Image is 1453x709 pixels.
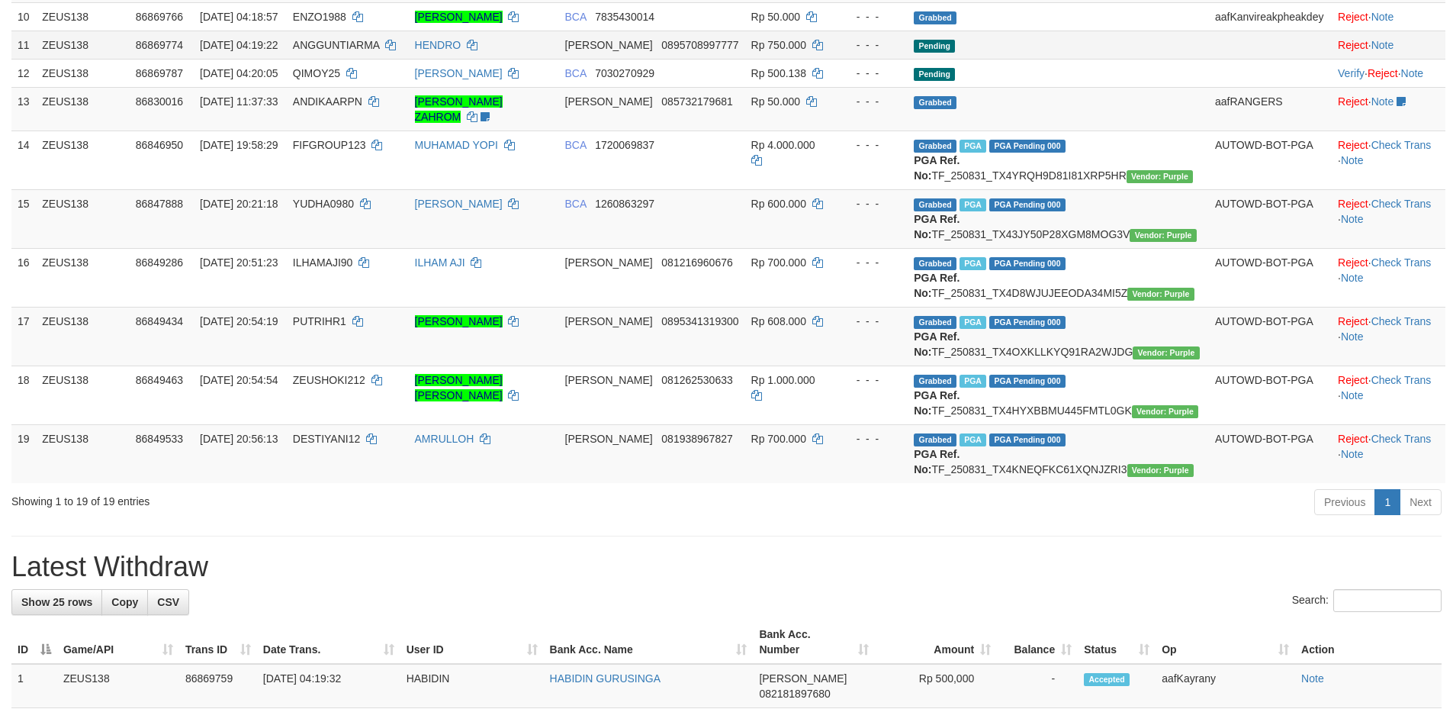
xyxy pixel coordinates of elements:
[1401,67,1424,79] a: Note
[1209,87,1332,131] td: aafRANGERS
[57,620,179,664] th: Game/API: activate to sort column ascending
[1130,229,1196,242] span: Vendor URL: https://trx4.1velocity.biz
[11,366,36,424] td: 18
[11,31,36,59] td: 11
[293,433,360,445] span: DESTIYANI12
[565,67,587,79] span: BCA
[661,374,732,386] span: Copy 081262530633 to clipboard
[1332,248,1445,307] td: · ·
[1371,433,1432,445] a: Check Trans
[36,248,130,307] td: ZEUS138
[147,589,189,615] a: CSV
[908,131,1209,189] td: TF_250831_TX4YRQH9D81I81XRP5HR
[293,315,346,327] span: PUTRIHR1
[914,40,955,53] span: Pending
[908,424,1209,483] td: TF_250831_TX4KNEQFKC61XQNJZRI3
[1209,189,1332,248] td: AUTOWD-BOT-PGA
[1332,59,1445,87] td: · ·
[753,620,875,664] th: Bank Acc. Number: activate to sort column ascending
[36,31,130,59] td: ZEUS138
[415,67,503,79] a: [PERSON_NAME]
[843,137,902,153] div: - - -
[1338,95,1368,108] a: Reject
[1127,464,1194,477] span: Vendor URL: https://trx4.1velocity.biz
[1338,11,1368,23] a: Reject
[544,620,754,664] th: Bank Acc. Name: activate to sort column ascending
[36,2,130,31] td: ZEUS138
[136,315,183,327] span: 86849434
[200,256,278,269] span: [DATE] 20:51:23
[415,95,503,123] a: [PERSON_NAME] ZAHROM
[843,9,902,24] div: - - -
[293,256,353,269] span: ILHAMAJI90
[157,596,179,608] span: CSV
[914,140,956,153] span: Grabbed
[1314,489,1375,515] a: Previous
[1295,620,1442,664] th: Action
[136,95,183,108] span: 86830016
[1338,139,1368,151] a: Reject
[843,255,902,270] div: - - -
[997,664,1078,708] td: -
[1371,11,1394,23] a: Note
[1292,589,1442,612] label: Search:
[989,433,1066,446] span: PGA Pending
[595,11,654,23] span: Copy 7835430014 to clipboard
[751,315,806,327] span: Rp 608.000
[36,189,130,248] td: ZEUS138
[914,96,956,109] span: Grabbed
[1338,39,1368,51] a: Reject
[179,620,257,664] th: Trans ID: activate to sort column ascending
[1332,307,1445,366] td: · ·
[415,198,503,210] a: [PERSON_NAME]
[415,11,503,23] a: [PERSON_NAME]
[293,95,362,108] span: ANDIKAARPN
[36,366,130,424] td: ZEUS138
[751,95,801,108] span: Rp 50.000
[1333,589,1442,612] input: Search:
[914,213,960,240] b: PGA Ref. No:
[11,620,57,664] th: ID: activate to sort column descending
[136,11,183,23] span: 86869766
[914,389,960,417] b: PGA Ref. No:
[415,433,474,445] a: AMRULLOH
[11,307,36,366] td: 17
[565,95,653,108] span: [PERSON_NAME]
[914,257,956,270] span: Grabbed
[293,11,346,23] span: ENZO1988
[960,433,986,446] span: Marked by aafRornrotha
[1371,39,1394,51] a: Note
[200,67,278,79] span: [DATE] 04:20:05
[914,375,956,388] span: Grabbed
[565,256,653,269] span: [PERSON_NAME]
[415,374,503,401] a: [PERSON_NAME] [PERSON_NAME]
[200,315,278,327] span: [DATE] 20:54:19
[550,672,661,685] a: HABIDIN GURUSINGA
[661,39,738,51] span: Copy 0895708997777 to clipboard
[1371,374,1432,386] a: Check Trans
[1341,272,1364,284] a: Note
[661,433,732,445] span: Copy 081938967827 to clipboard
[36,87,130,131] td: ZEUS138
[1338,67,1365,79] a: Verify
[1156,664,1295,708] td: aafKayrany
[1341,389,1364,401] a: Note
[595,198,654,210] span: Copy 1260863297 to clipboard
[914,154,960,182] b: PGA Ref. No:
[1133,346,1199,359] span: Vendor URL: https://trx4.1velocity.biz
[751,139,815,151] span: Rp 4.000.000
[1371,198,1432,210] a: Check Trans
[1084,673,1130,686] span: Accepted
[1078,620,1156,664] th: Status: activate to sort column ascending
[400,620,544,664] th: User ID: activate to sort column ascending
[908,307,1209,366] td: TF_250831_TX4OXKLLKYQ91RA2WJDG
[257,664,400,708] td: [DATE] 04:19:32
[1338,198,1368,210] a: Reject
[1156,620,1295,664] th: Op: activate to sort column ascending
[111,596,138,608] span: Copy
[200,11,278,23] span: [DATE] 04:18:57
[257,620,400,664] th: Date Trans.: activate to sort column ascending
[179,664,257,708] td: 86869759
[1374,489,1400,515] a: 1
[908,248,1209,307] td: TF_250831_TX4D8WJUJEEODA34MI5Z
